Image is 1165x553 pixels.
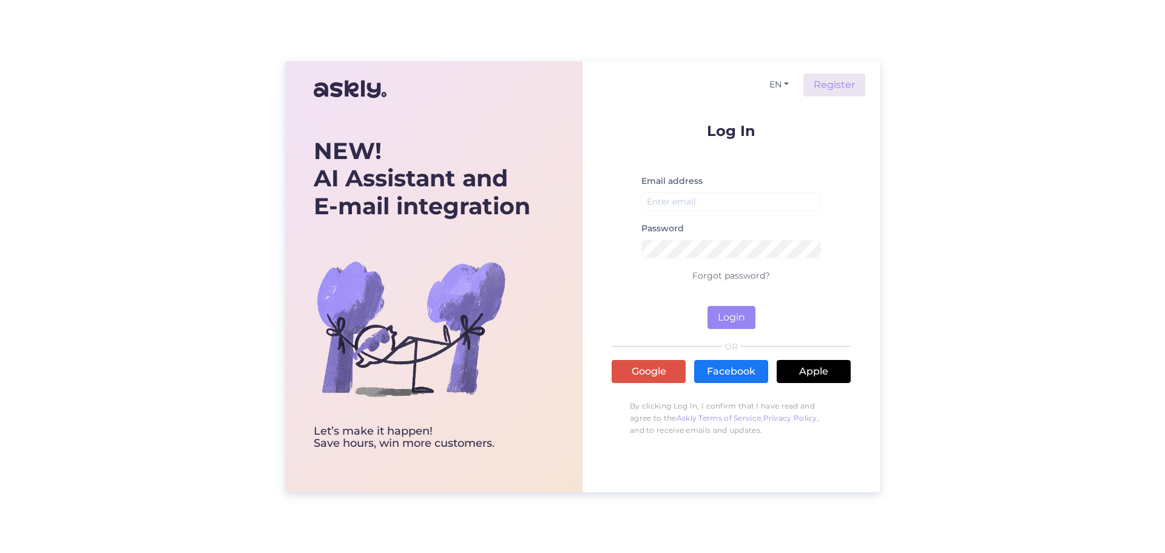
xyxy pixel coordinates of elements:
a: Forgot password? [692,270,770,281]
div: AI Assistant and E-mail integration [314,137,530,220]
img: bg-askly [314,231,508,426]
div: Let’s make it happen! Save hours, win more customers. [314,426,530,450]
a: Google [612,360,686,383]
a: Privacy Policy [763,413,817,422]
span: OR [723,342,740,351]
p: Log In [612,123,851,138]
b: NEW! [314,137,382,165]
label: Password [641,222,684,235]
p: By clicking Log In, I confirm that I have read and agree to the , , and to receive emails and upd... [612,394,851,443]
a: Facebook [694,360,768,383]
button: EN [765,76,794,93]
a: Register [803,73,865,97]
a: Apple [777,360,851,383]
input: Enter email [641,192,821,211]
img: Askly [314,75,387,104]
a: Askly Terms of Service [677,413,761,422]
label: Email address [641,175,703,188]
button: Login [707,306,755,329]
